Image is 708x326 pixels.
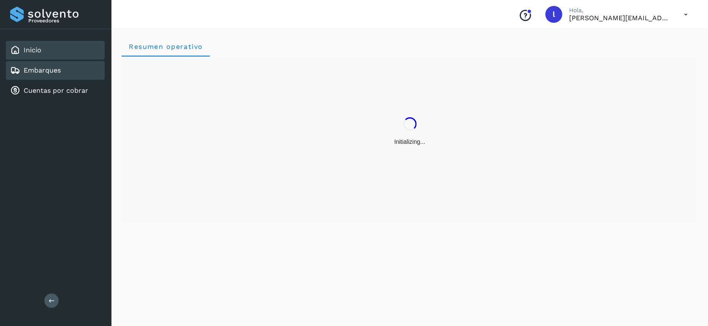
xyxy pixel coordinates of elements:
div: Inicio [6,41,105,59]
a: Cuentas por cobrar [24,86,88,94]
p: Proveedores [28,18,101,24]
div: Embarques [6,61,105,80]
p: lorena.rojo@serviciosatc.com.mx [569,14,670,22]
a: Inicio [24,46,41,54]
span: Resumen operativo [128,43,203,51]
a: Embarques [24,66,61,74]
div: Cuentas por cobrar [6,81,105,100]
p: Hola, [569,7,670,14]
